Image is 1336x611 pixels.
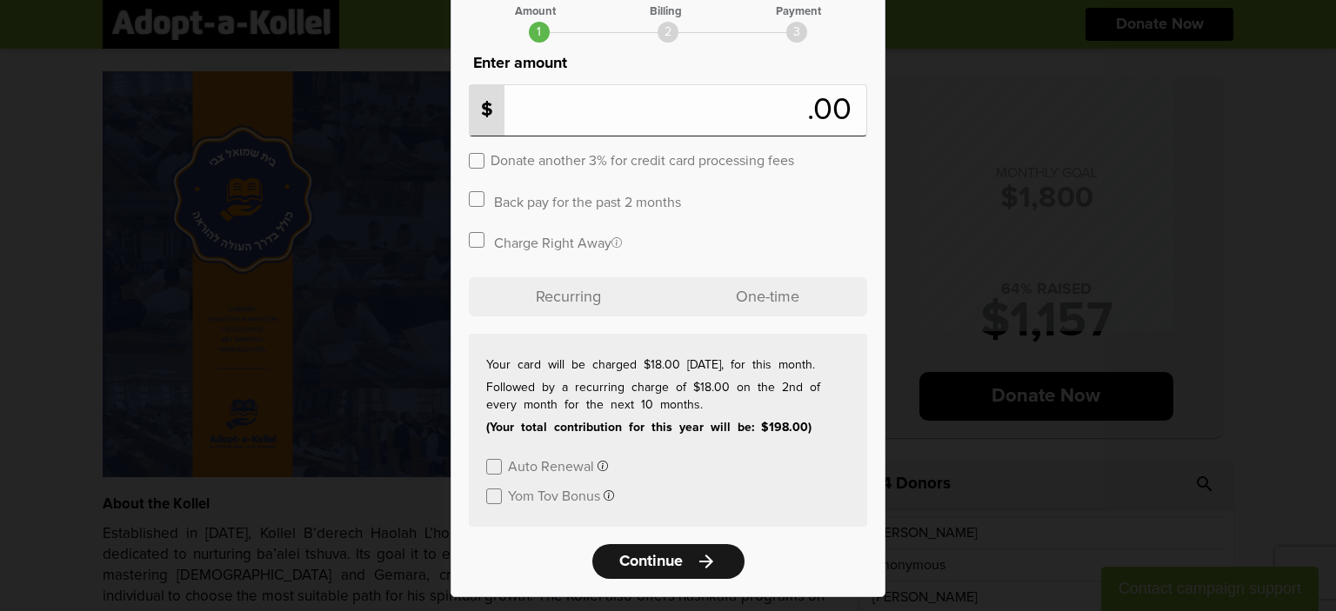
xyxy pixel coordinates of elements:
div: 2 [658,22,678,43]
p: Recurring [469,277,668,316]
button: Yom Tov Bonus [508,487,614,503]
label: Back pay for the past 2 months [494,193,681,209]
p: Followed by a recurring charge of $18.00 on the 2nd of every month for the next 10 months. [486,379,850,414]
i: arrow_forward [696,551,717,572]
p: $ [470,85,504,136]
label: Charge Right Away [494,234,622,250]
label: Donate another 3% for credit card processing fees [491,151,794,168]
div: Amount [515,6,556,17]
span: Continue [619,554,683,569]
p: (Your total contribution for this year will be: $198.00) [486,419,850,436]
div: 3 [786,22,807,43]
label: Yom Tov Bonus [508,487,600,503]
div: 1 [529,22,550,43]
p: Enter amount [469,51,867,76]
p: Your card will be charged $18.00 [DATE], for this month. [486,356,850,374]
span: .00 [807,95,860,126]
button: Auto Renewal [508,457,608,474]
a: Continuearrow_forward [592,544,745,579]
label: Auto Renewal [508,457,594,474]
div: Payment [776,6,821,17]
p: One-time [668,277,867,316]
div: Billing [650,6,682,17]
